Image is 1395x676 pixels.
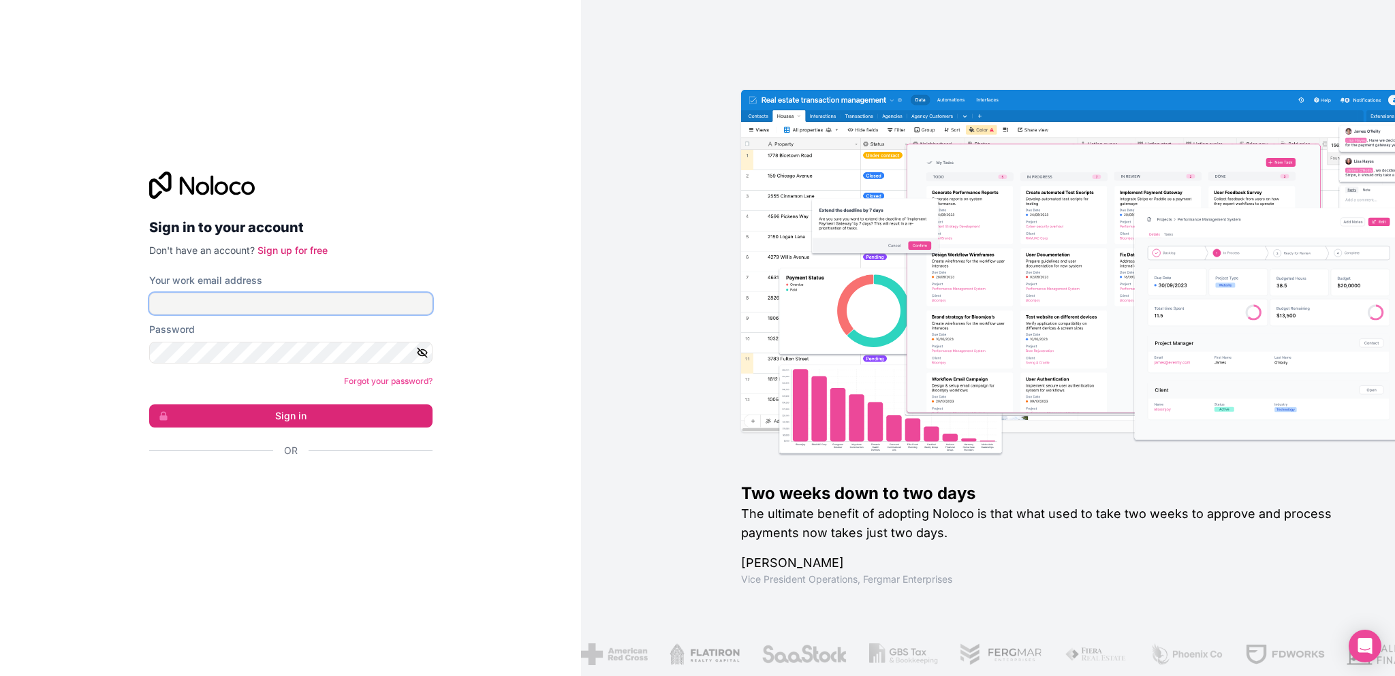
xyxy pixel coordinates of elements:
[149,274,262,287] label: Your work email address
[741,553,1351,573] h1: [PERSON_NAME]
[669,643,740,665] img: /assets/flatiron-C8eUkumj.png
[149,404,433,428] button: Sign in
[257,244,328,256] a: Sign up for free
[1064,643,1128,665] img: /assets/fiera-fwj2N5v4.png
[762,643,847,665] img: /assets/saastock-C6Zbiodz.png
[741,483,1351,504] h1: Two weeks down to two days
[344,376,433,386] a: Forgot your password?
[960,643,1043,665] img: /assets/fergmar-CudnrXN5.png
[284,444,298,457] span: Or
[1245,643,1325,665] img: /assets/fdworks-Bi04fVtw.png
[149,342,433,364] input: Password
[741,573,1351,586] h1: Vice President Operations , Fergmar Enterprises
[581,643,647,665] img: /assets/american-red-cross-BAupjrZR.png
[149,293,433,315] input: Email address
[741,504,1351,543] h2: The ultimate benefit of adopting Noloco is that what used to take two weeks to approve and proces...
[149,244,255,256] span: Don't have an account?
[1349,630,1381,662] div: Open Intercom Messenger
[149,215,433,240] h2: Sign in to your account
[1150,643,1223,665] img: /assets/phoenix-BREaitsQ.png
[149,323,195,336] label: Password
[868,643,938,665] img: /assets/gbstax-C-GtDUiK.png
